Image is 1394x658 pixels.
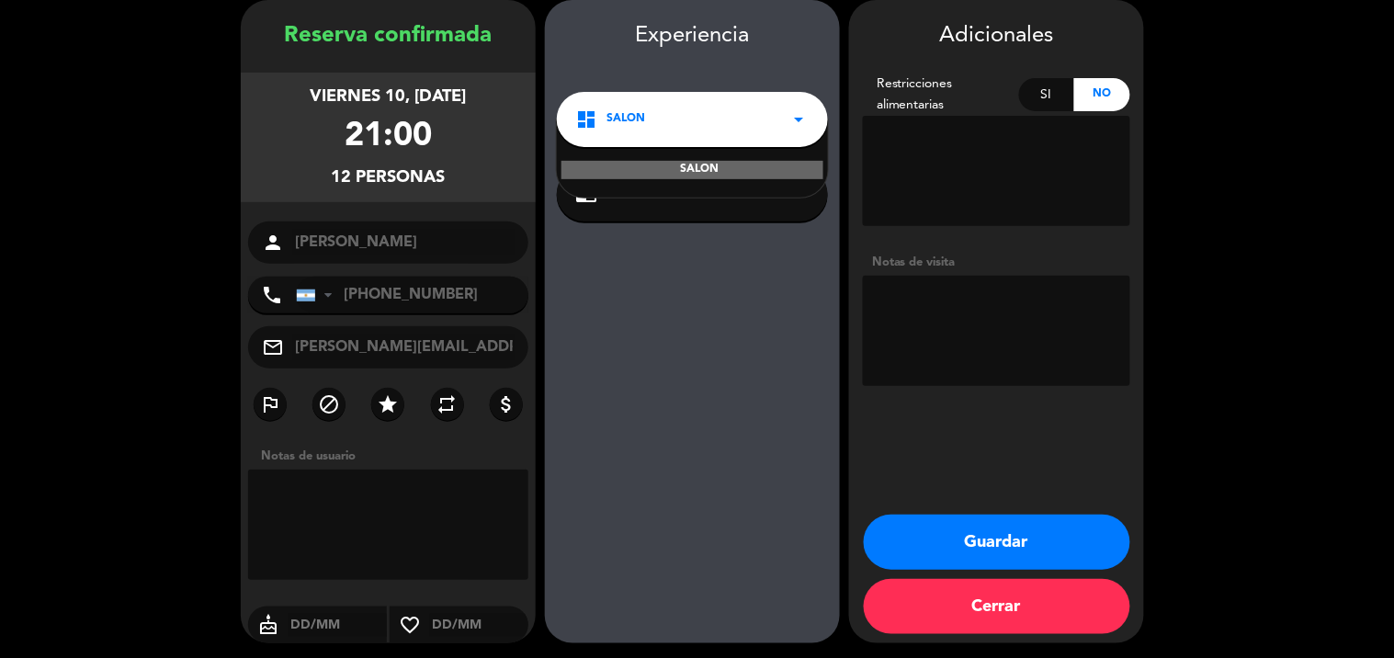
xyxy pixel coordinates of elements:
[436,393,459,415] i: repeat
[252,447,536,466] div: Notas de usuario
[262,232,284,254] i: person
[390,614,430,636] i: favorite_border
[575,108,597,130] i: dashboard
[318,393,340,415] i: block
[863,74,1019,116] div: Restricciones alimentarias
[606,110,645,129] span: SALON
[863,253,1130,272] div: Notas de visita
[261,284,283,306] i: phone
[332,164,446,191] div: 12 personas
[262,336,284,358] i: mail_outline
[430,614,528,637] input: DD/MM
[863,18,1130,54] div: Adicionales
[297,278,339,312] div: Argentina: +54
[545,18,840,54] div: Experiencia
[289,614,387,637] input: DD/MM
[241,18,536,54] div: Reserva confirmada
[248,614,289,636] i: cake
[259,393,281,415] i: outlined_flag
[864,579,1130,634] button: Cerrar
[377,393,399,415] i: star
[311,84,467,110] div: viernes 10, [DATE]
[345,110,432,164] div: 21:00
[1019,78,1075,111] div: Si
[788,108,810,130] i: arrow_drop_down
[864,515,1130,570] button: Guardar
[1074,78,1130,111] div: No
[495,393,517,415] i: attach_money
[561,161,823,179] div: SALON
